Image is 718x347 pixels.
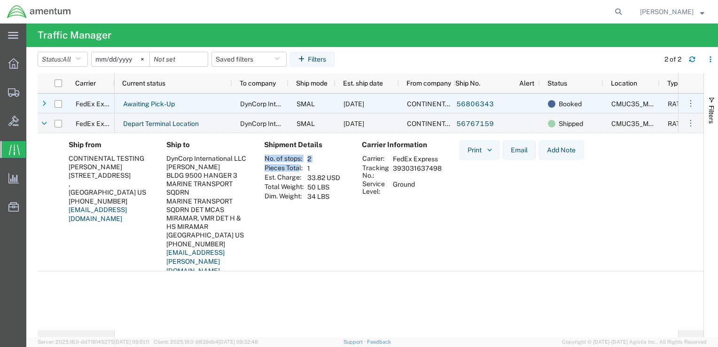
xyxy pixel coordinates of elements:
div: [STREET_ADDRESS] [69,171,151,180]
th: Dim. Weight: [264,192,304,201]
td: 2 [304,154,343,164]
div: [GEOGRAPHIC_DATA] US [166,231,249,239]
h4: Carrier Information [362,141,437,149]
span: Server: 2025.18.0-dd719145275 [38,339,149,345]
div: CONTINENTAL TESTING [69,154,151,163]
span: DynCorp International LLC [240,120,320,127]
span: FedEx Express [76,120,121,127]
span: Carrier [75,79,96,87]
td: 33.82 USD [304,173,343,182]
span: Type [667,79,681,87]
span: [DATE] 09:32:48 [219,339,258,345]
span: CONTINENTAL TESTING [407,120,483,127]
span: DynCorp International LLC [240,100,320,108]
span: Alert [519,79,534,87]
span: SMAL [297,100,315,108]
div: MARINE TRANSPORT SQDRN DET MCAS MIRAMAR, VMR DET H & HS MIRAMAR [166,197,249,231]
span: All [62,55,71,63]
div: [PHONE_NUMBER] [69,197,151,205]
th: Pieces Total: [264,164,304,173]
th: Est. Charge: [264,173,304,182]
a: 56767159 [456,117,494,132]
a: [EMAIL_ADDRESS][DOMAIN_NAME] [69,206,127,223]
th: Tracking No.: [362,164,390,180]
span: SMAL [297,120,315,127]
span: Ship mode [296,79,328,87]
th: Total Weight: [264,182,304,192]
button: Filters [290,52,335,67]
td: 34 LBS [304,192,343,201]
a: 56806343 [456,97,494,112]
span: Est. ship date [343,79,383,87]
button: Add Note [539,141,584,159]
td: 1 [304,164,343,173]
span: Booked [559,94,582,114]
h4: Ship to [166,141,249,149]
a: [EMAIL_ADDRESS][PERSON_NAME][DOMAIN_NAME] [166,249,225,275]
div: BLDG 9500 HANGER 3 MARINE TRANSPORT SQDRN [166,171,249,197]
div: DynCorp International LLC [166,154,249,163]
span: Ship No. [455,79,480,87]
span: Filters [708,105,715,124]
button: Print [460,141,499,159]
a: Feedback [367,339,391,345]
div: 2 of 2 [664,55,681,64]
button: Saved filters [211,52,287,67]
div: [PHONE_NUMBER] [166,240,249,248]
button: Status:All [38,52,88,67]
span: Location [611,79,637,87]
input: Not set [150,52,208,66]
div: [PERSON_NAME] [69,163,151,171]
span: 09/12/2025 [343,100,364,108]
span: From company [406,79,451,87]
img: logo [7,5,71,19]
th: No. of stops: [264,154,304,164]
h4: Ship from [69,141,151,149]
td: Ground [390,180,445,196]
th: Service Level: [362,180,390,196]
span: CONTINENTAL TESTING [407,100,483,108]
th: Carrier: [362,154,390,164]
div: [PERSON_NAME] [166,163,249,171]
h4: Shipment Details [264,141,347,149]
span: 09/09/2025 [343,120,364,127]
td: FedEx Express [390,154,445,164]
span: To company [240,79,276,87]
span: Copyright © [DATE]-[DATE] Agistix Inc., All Rights Reserved [562,338,707,346]
span: Client: 2025.18.0-9839db4 [154,339,258,345]
a: Support [343,339,367,345]
div: [GEOGRAPHIC_DATA] US [69,188,151,197]
div: , [69,180,151,188]
span: Shipped [559,114,583,134]
span: Current status [122,79,165,87]
img: dropdown [485,146,494,154]
span: RATED [668,100,689,108]
span: Status [547,79,567,87]
button: Email [503,141,536,159]
td: 393031637498 [390,164,445,180]
span: FedEx Express [76,100,121,108]
span: RATED [668,120,689,127]
td: 50 LBS [304,182,343,192]
button: [PERSON_NAME] [640,6,705,17]
span: [DATE] 09:51:11 [114,339,149,345]
a: Depart Terminal Location [123,117,199,132]
h4: Traffic Manager [38,24,111,47]
input: Not set [92,52,149,66]
a: Awaiting Pick-Up [123,97,175,112]
span: Ben Nguyen [640,7,694,17]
